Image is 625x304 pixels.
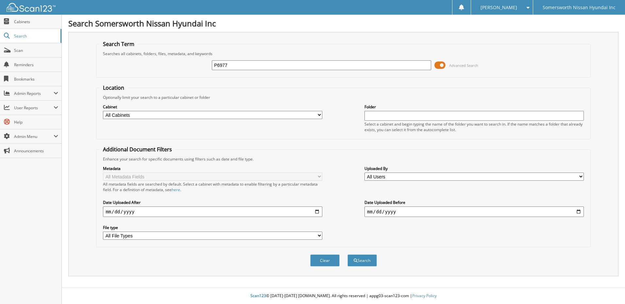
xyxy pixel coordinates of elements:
span: Advanced Search [449,63,478,68]
div: Enhance your search for specific documents using filters such as date and file type. [100,156,587,162]
input: end [364,206,584,217]
h1: Search Somersworth Nissan Hyundai Inc [68,18,618,29]
span: Bookmarks [14,76,58,82]
button: Search [347,254,377,266]
span: Admin Menu [14,134,54,139]
span: User Reports [14,105,54,111]
span: Reminders [14,62,58,68]
label: Cabinet [103,104,322,110]
span: Admin Reports [14,91,54,96]
span: Cabinets [14,19,58,24]
legend: Additional Document Filters [100,146,175,153]
span: Scan [14,48,58,53]
label: File type [103,225,322,230]
button: Clear [310,254,340,266]
span: Scan123 [250,293,266,298]
img: scan123-logo-white.svg [7,3,56,12]
span: Somersworth Nissan Hyundai Inc [543,6,616,9]
div: Select a cabinet and begin typing the name of the folder you want to search in. If the name match... [364,121,584,132]
span: Help [14,119,58,125]
legend: Search Term [100,40,138,48]
legend: Location [100,84,127,91]
label: Uploaded By [364,166,584,171]
div: All metadata fields are searched by default. Select a cabinet with metadata to enable filtering b... [103,181,322,192]
input: start [103,206,322,217]
a: Privacy Policy [412,293,437,298]
a: here [172,187,180,192]
div: © [DATE]-[DATE] [DOMAIN_NAME]. All rights reserved | appg03-scan123-com | [62,288,625,304]
iframe: Chat Widget [592,273,625,304]
div: Searches all cabinets, folders, files, metadata, and keywords [100,51,587,56]
div: Optionally limit your search to a particular cabinet or folder [100,95,587,100]
span: [PERSON_NAME] [481,6,517,9]
span: Announcements [14,148,58,154]
label: Metadata [103,166,322,171]
span: Search [14,33,57,39]
label: Date Uploaded After [103,200,322,205]
label: Folder [364,104,584,110]
label: Date Uploaded Before [364,200,584,205]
